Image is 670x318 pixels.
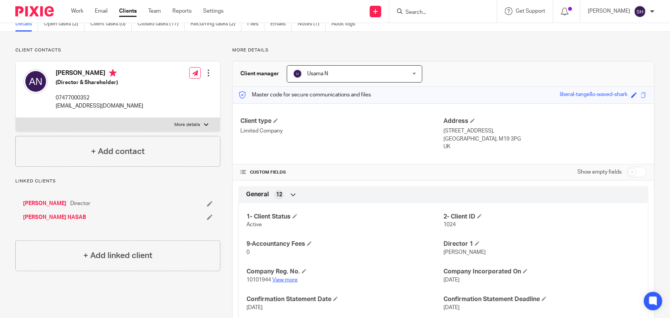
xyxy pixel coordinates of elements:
[174,122,200,128] p: More details
[298,17,326,31] a: Notes (7)
[443,222,456,227] span: 1024
[634,5,646,18] img: svg%3E
[148,7,161,15] a: Team
[15,17,38,31] a: Details
[246,305,263,310] span: [DATE]
[240,117,443,125] h4: Client type
[443,143,647,151] p: UK
[23,214,86,221] a: [PERSON_NAME] NASAB
[443,250,486,255] span: [PERSON_NAME]
[246,240,443,248] h4: 9-Accountancy Fees
[560,91,627,99] div: liberal-tangello-waved-shark
[272,277,298,283] a: View more
[15,47,220,53] p: Client contacts
[119,7,137,15] a: Clients
[246,250,250,255] span: 0
[443,117,647,125] h4: Address
[240,127,443,135] p: Limited Company
[307,71,328,76] span: Usama N
[246,222,262,227] span: Active
[15,6,54,17] img: Pixie
[238,91,371,99] p: Master code for secure communications and files
[91,146,145,157] h4: + Add contact
[443,135,647,143] p: [GEOGRAPHIC_DATA], M19 3PG
[443,277,460,283] span: [DATE]
[232,47,655,53] p: More details
[83,250,152,262] h4: + Add linked client
[577,168,622,176] label: Show empty fields
[137,17,185,31] a: Closed tasks (17)
[246,277,271,283] span: 10101944
[246,268,443,276] h4: Company Reg. No.
[56,102,143,110] p: [EMAIL_ADDRESS][DOMAIN_NAME]
[443,127,647,135] p: [STREET_ADDRESS],
[443,305,460,310] span: [DATE]
[71,7,83,15] a: Work
[70,200,90,207] span: Director
[293,69,302,78] img: svg%3E
[190,17,242,31] a: Recurring tasks (2)
[246,295,443,303] h4: Confirmation Statement Date
[247,17,265,31] a: Files
[443,268,640,276] h4: Company Incorporated On
[56,79,143,86] h5: (Director & Shareholder)
[109,69,117,77] i: Primary
[240,70,279,78] h3: Client manager
[23,69,48,94] img: svg%3E
[443,240,640,248] h4: Director 1
[588,7,630,15] p: [PERSON_NAME]
[443,295,640,303] h4: Confirmation Statement Deadline
[23,200,66,207] a: [PERSON_NAME]
[443,213,640,221] h4: 2- Client ID
[240,169,443,176] h4: CUSTOM FIELDS
[90,17,132,31] a: Client tasks (0)
[172,7,192,15] a: Reports
[405,9,474,16] input: Search
[56,69,143,79] h4: [PERSON_NAME]
[276,191,282,199] span: 12
[56,94,143,102] p: 07477000352
[246,213,443,221] h4: 1- Client Status
[246,190,269,199] span: General
[203,7,223,15] a: Settings
[44,17,84,31] a: Open tasks (2)
[516,8,545,14] span: Get Support
[95,7,108,15] a: Email
[270,17,292,31] a: Emails
[15,178,220,184] p: Linked clients
[331,17,361,31] a: Audit logs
